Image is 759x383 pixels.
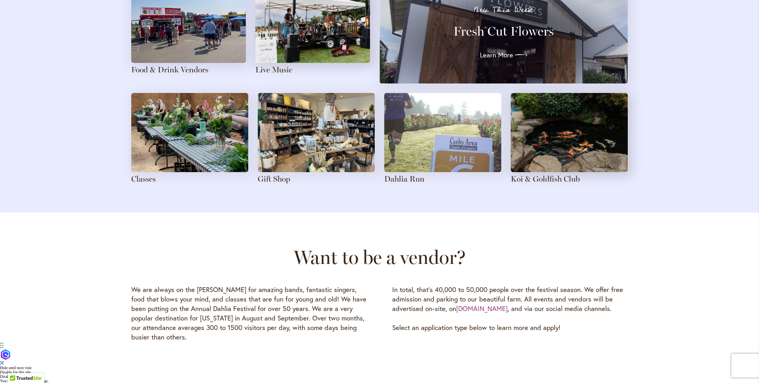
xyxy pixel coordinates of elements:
[131,285,367,342] p: We are always on the [PERSON_NAME] for amazing bands, fantastic singers, food that blows your min...
[131,93,248,172] img: Blank canvases are set up on long tables in anticipation of an art class
[258,93,375,172] img: The dahlias themed gift shop has a feature table in the center, with shelves of local and special...
[394,23,614,39] h3: Fresh Cut Flowers
[456,304,508,313] a: [DOMAIN_NAME]
[255,65,293,74] a: Live Music
[131,65,208,74] a: Food & Drink Vendors
[126,246,632,268] h2: Want to be a vendor?
[258,174,290,184] a: Gift Shop
[384,93,501,172] img: A runner passes the mile 6 sign in a field of dahlias
[511,174,580,184] a: Koi & Goldfish Club
[384,174,425,184] a: Dahlia Run
[511,93,628,172] img: Orange and white mottled koi swim in a rock-lined pond
[394,6,614,14] p: New This Week
[131,174,156,184] a: Classes
[480,50,513,60] span: Learn More
[480,49,527,61] a: Learn More
[392,285,628,313] p: In total, that's 40,000 to 50,000 people over the festival season. We offer free admission and pa...
[392,323,628,332] p: Select an application type below to learn more and apply!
